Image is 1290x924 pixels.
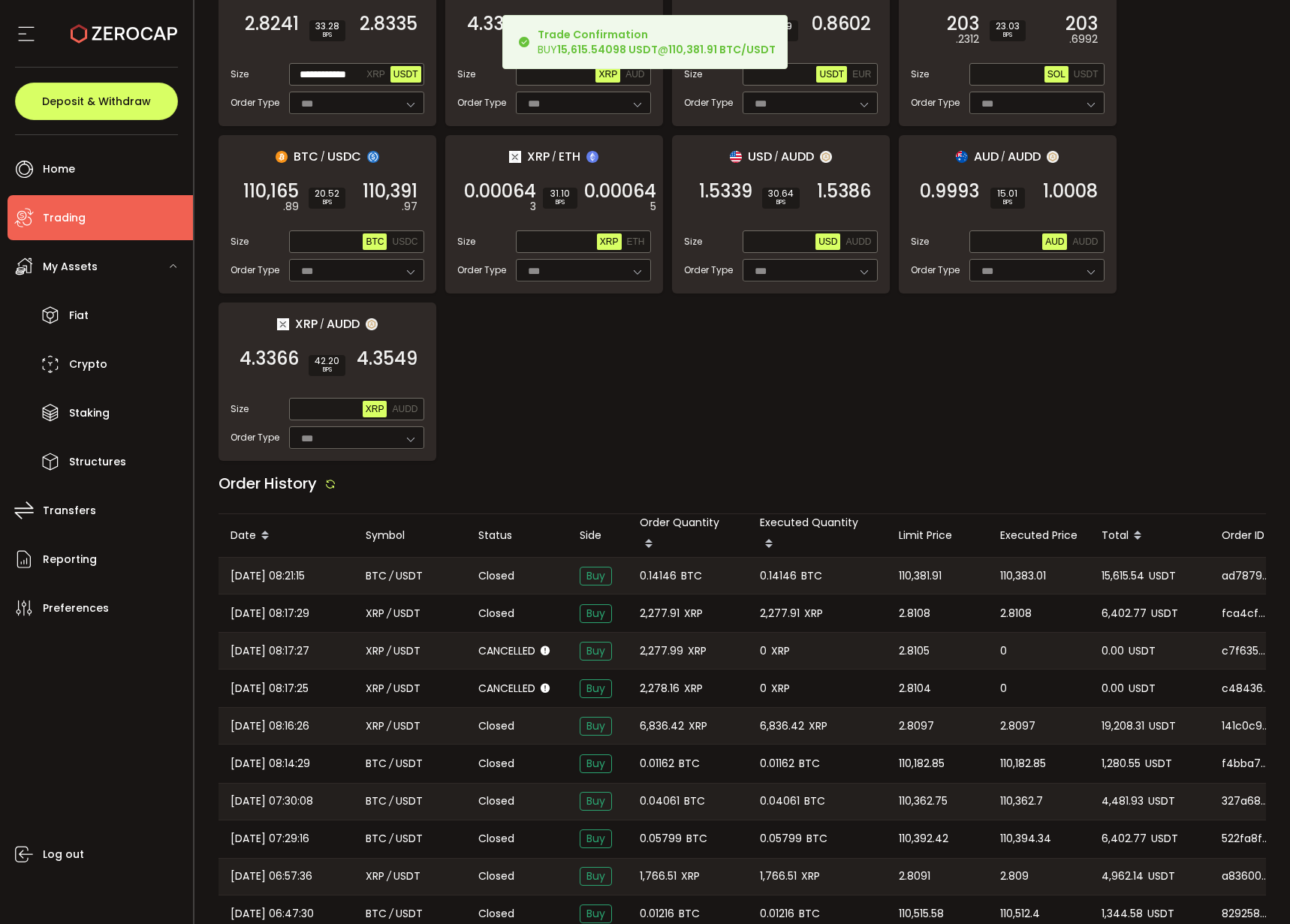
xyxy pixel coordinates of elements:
[920,184,979,199] span: 0.9993
[457,68,475,81] span: Size
[231,680,309,697] span: [DATE] 08:17:25
[799,905,820,922] span: BTC
[580,792,612,811] span: Buy
[1042,233,1067,250] button: AUD
[760,605,800,622] span: 2,277.91
[1047,69,1065,80] span: SOL
[1102,567,1144,585] span: 15,615.54
[748,514,887,557] div: Executed Quantity
[231,567,305,585] span: [DATE] 08:21:15
[911,68,929,81] span: Size
[911,263,960,277] span: Order Type
[598,69,617,80] span: XRP
[689,718,707,735] span: XRP
[899,868,930,885] span: 2.8091
[996,198,1019,207] i: BPS
[15,83,178,120] button: Deposit & Withdraw
[820,151,832,163] img: zuPXiwguUFiBOIQyqLOiXsnnNitlx7q4LCwEbLHADjIpTka+Lip0HH8D0VTrd02z+wEAAAAASUVORK5CYII=
[276,151,288,163] img: btc_portfolio.svg
[219,473,317,494] span: Order History
[538,27,648,42] b: Trade Confirmation
[684,680,703,697] span: XRP
[315,189,339,198] span: 20.52
[774,150,779,164] em: /
[730,151,742,163] img: usd_portfolio.svg
[457,235,475,248] span: Size
[457,96,506,110] span: Order Type
[43,844,84,865] span: Log out
[466,527,568,544] div: Status
[315,31,339,40] i: BPS
[1000,643,1007,660] span: 0
[771,643,790,660] span: XRP
[911,235,929,248] span: Size
[628,514,748,557] div: Order Quantity
[956,151,968,163] img: aud_portfolio.svg
[69,354,107,375] span: Crypto
[580,904,612,923] span: Buy
[899,830,948,847] span: 110,392.42
[396,905,423,922] span: USDT
[806,830,827,847] span: BTC
[1090,523,1210,549] div: Total
[1111,762,1290,924] div: Chat Widget
[231,905,314,922] span: [DATE] 06:47:30
[1000,830,1051,847] span: 110,394.34
[295,315,318,333] span: XRP
[688,643,707,660] span: XRP
[1129,643,1156,660] span: USDT
[1043,184,1098,199] span: 1.0008
[389,905,393,922] em: /
[899,643,930,660] span: 2.8105
[1151,605,1178,622] span: USDT
[69,305,89,327] span: Fiat
[1102,793,1144,810] span: 4,481.93
[640,680,680,697] span: 2,278.16
[69,402,110,424] span: Staking
[640,793,680,810] span: 0.04061
[845,236,871,247] span: AUDD
[1071,66,1102,83] button: USDT
[586,151,598,163] img: eth_portfolio.svg
[580,604,612,623] span: Buy
[684,68,702,81] span: Size
[363,184,417,199] span: 110,391
[389,793,393,810] em: /
[478,643,535,659] span: Cancelled
[1000,905,1040,922] span: 110,512.4
[392,404,417,414] span: AUDD
[1069,233,1101,250] button: AUDD
[996,31,1020,40] i: BPS
[1008,147,1041,166] span: AUDD
[538,27,776,57] div: BUY @
[1000,567,1046,585] span: 110,383.01
[366,69,385,80] span: XRP
[389,830,393,847] em: /
[478,606,514,622] span: Closed
[396,567,423,585] span: USDT
[392,236,417,247] span: USDC
[580,867,612,886] span: Buy
[390,66,421,83] button: USDT
[804,793,825,810] span: BTC
[1065,17,1098,32] span: 203
[387,680,391,697] em: /
[1222,643,1270,659] span: c7f63542-a2e3-4e0a-ae65-8a9f829ae2bc
[804,605,823,622] span: XRP
[527,147,550,166] span: XRP
[812,17,871,32] span: 0.8602
[760,793,800,810] span: 0.04061
[43,158,75,180] span: Home
[679,905,700,922] span: BTC
[393,643,420,660] span: USDT
[580,679,612,698] span: Buy
[760,680,767,697] span: 0
[640,718,684,735] span: 6,836.42
[1129,680,1156,697] span: USDT
[899,793,948,810] span: 110,362.75
[600,236,619,247] span: XRP
[771,680,790,697] span: XRP
[467,17,526,32] span: 4.3397
[283,199,299,215] em: .89
[817,184,871,199] span: 1.5386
